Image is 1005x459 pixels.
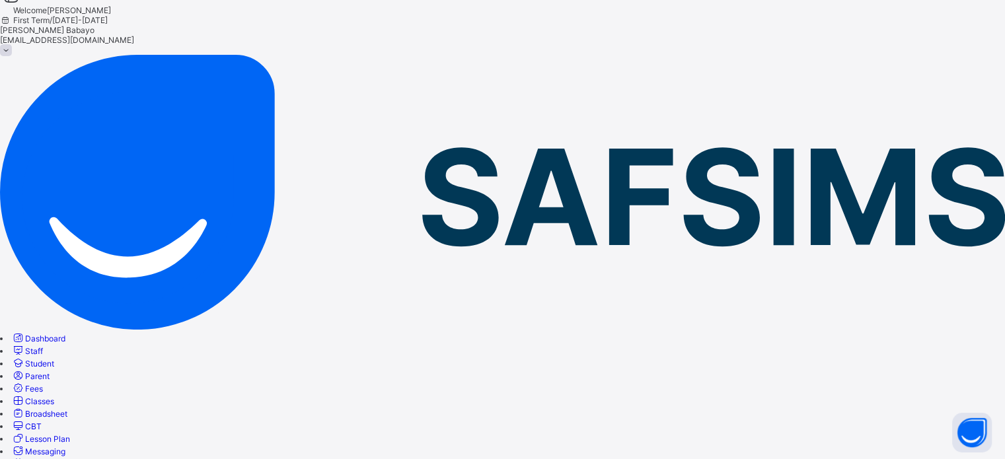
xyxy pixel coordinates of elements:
[11,346,43,356] a: Staff
[25,409,67,419] span: Broadsheet
[25,446,65,456] span: Messaging
[13,5,111,15] span: Welcome [PERSON_NAME]
[25,334,65,343] span: Dashboard
[952,413,992,452] button: Open asap
[11,396,54,406] a: Classes
[25,434,70,444] span: Lesson Plan
[25,359,54,369] span: Student
[25,396,54,406] span: Classes
[11,384,43,394] a: Fees
[11,371,50,381] a: Parent
[11,421,42,431] a: CBT
[25,346,43,356] span: Staff
[25,421,42,431] span: CBT
[25,384,43,394] span: Fees
[11,359,54,369] a: Student
[25,371,50,381] span: Parent
[11,334,65,343] a: Dashboard
[11,446,65,456] a: Messaging
[11,434,70,444] a: Lesson Plan
[11,409,67,419] a: Broadsheet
